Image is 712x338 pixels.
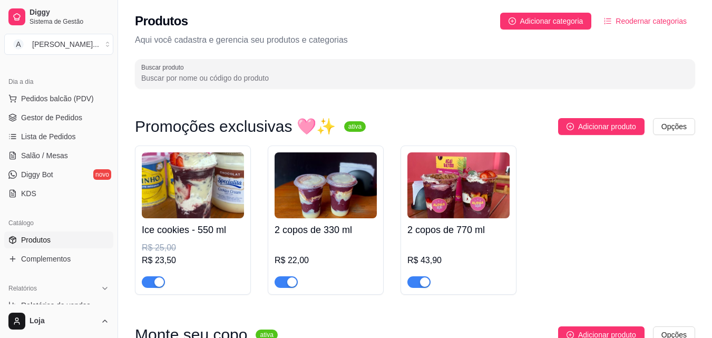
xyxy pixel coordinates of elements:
[21,235,51,245] span: Produtos
[4,250,113,267] a: Complementos
[578,121,636,132] span: Adicionar produto
[604,17,611,25] span: ordered-list
[344,121,366,132] sup: ativa
[135,13,188,30] h2: Produtos
[275,152,377,218] img: product-image
[4,128,113,145] a: Lista de Pedidos
[275,254,377,267] div: R$ 22,00
[4,109,113,126] a: Gestor de Pedidos
[4,34,113,55] button: Select a team
[21,169,53,180] span: Diggy Bot
[135,120,336,133] h3: Promoções exclusivas 🩷✨
[275,223,377,237] h4: 2 copos de 330 ml
[21,254,71,264] span: Complementos
[21,112,82,123] span: Gestor de Pedidos
[567,123,574,130] span: plus-circle
[30,316,96,326] span: Loja
[4,231,113,248] a: Produtos
[661,121,687,132] span: Opções
[4,166,113,183] a: Diggy Botnovo
[142,152,244,218] img: product-image
[4,90,113,107] button: Pedidos balcão (PDV)
[596,13,695,30] button: Reodernar categorias
[4,147,113,164] a: Salão / Mesas
[21,93,94,104] span: Pedidos balcão (PDV)
[21,300,91,311] span: Relatórios de vendas
[21,150,68,161] span: Salão / Mesas
[407,254,510,267] div: R$ 43,90
[407,152,510,218] img: product-image
[500,13,592,30] button: Adicionar categoria
[32,39,99,50] div: [PERSON_NAME] ...
[142,223,244,237] h4: Ice cookies - 550 ml
[141,73,689,83] input: Buscar produto
[4,185,113,202] a: KDS
[509,17,516,25] span: plus-circle
[520,15,583,27] span: Adicionar categoria
[407,223,510,237] h4: 2 copos de 770 ml
[141,63,188,72] label: Buscar produto
[142,242,244,254] div: R$ 25,00
[4,308,113,334] button: Loja
[142,254,244,267] div: R$ 23,50
[4,4,113,30] a: DiggySistema de Gestão
[8,284,37,293] span: Relatórios
[653,118,695,135] button: Opções
[135,34,695,46] p: Aqui você cadastra e gerencia seu produtos e categorias
[4,215,113,231] div: Catálogo
[30,8,109,17] span: Diggy
[4,297,113,314] a: Relatórios de vendas
[30,17,109,26] span: Sistema de Gestão
[21,131,76,142] span: Lista de Pedidos
[558,118,645,135] button: Adicionar produto
[4,73,113,90] div: Dia a dia
[616,15,687,27] span: Reodernar categorias
[13,39,24,50] span: A
[21,188,36,199] span: KDS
